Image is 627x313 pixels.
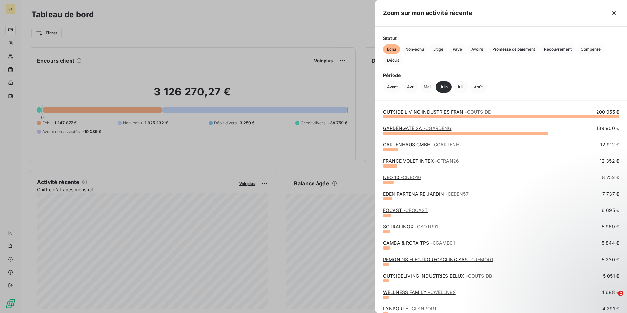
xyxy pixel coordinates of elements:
[597,125,619,132] span: 139 900 €
[383,9,472,18] h5: Zoom sur mon activité récente
[602,191,619,197] span: 7 737 €
[401,44,428,54] button: Non-échu
[383,240,455,246] a: GAMBA & ROTA TPS
[469,257,493,262] span: - CREMO01
[449,44,466,54] button: Payé
[602,207,619,214] span: 6 695 €
[420,81,435,93] button: Mai
[431,240,455,246] span: - CGAMB01
[453,81,469,93] button: Juil.
[600,158,619,164] span: 12 352 €
[415,224,438,229] span: - CSOTR01
[383,35,619,42] span: Statut
[488,44,539,54] button: Promesse de paiement
[383,44,400,54] button: Échu
[403,81,418,93] button: Avr.
[383,207,428,213] a: FOCAST
[383,81,402,93] button: Avant
[605,291,620,306] iframe: Intercom live chat
[383,109,491,115] a: OUTSIDE LIVING INDUSTRIES FRAN
[383,273,492,279] a: OUTSIDELIVING INDUSTRIES BELUX
[383,72,619,79] span: Période
[602,305,619,312] span: 4 291 €
[600,141,619,148] span: 12 912 €
[383,55,403,65] button: Déduit
[383,142,459,147] a: GARTENHAUS GMBH
[577,44,605,54] button: Compensé
[383,158,459,164] a: FRANCE VOLET INTEX
[466,273,492,279] span: - COUTSIDB
[383,175,421,180] a: NEO 10
[383,257,493,262] a: REMONDIS ELECTRORECYCLING SAS
[383,191,469,197] a: EDEN PARTENAIRE JARDIN
[401,175,421,180] span: - CNEO10
[429,44,447,54] button: Litige
[602,240,619,246] span: 5 844 €
[467,44,487,54] button: Avoirs
[432,142,459,147] span: - CGARTENH
[423,125,451,131] span: - CGARDENG
[496,249,627,295] iframe: Intercom notifications message
[383,289,456,295] a: WELLNESS FAMILY
[602,174,619,181] span: 8 752 €
[596,109,619,115] span: 200 055 €
[602,223,619,230] span: 5 969 €
[618,291,623,296] span: 2
[435,158,459,164] span: - CFRAN26
[445,191,468,197] span: - CEDEN57
[465,109,491,115] span: - COUTSIDE
[470,81,487,93] button: Août
[383,306,437,311] a: LYNPORTE
[436,81,452,93] button: Juin
[428,289,455,295] span: - CWELLN89
[409,306,437,311] span: - CLYNPORT
[403,207,428,213] span: - CFOCAST
[540,44,576,54] button: Recouvrement
[383,224,438,229] a: SOTRALINOX
[383,125,451,131] a: GARDENGATE SA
